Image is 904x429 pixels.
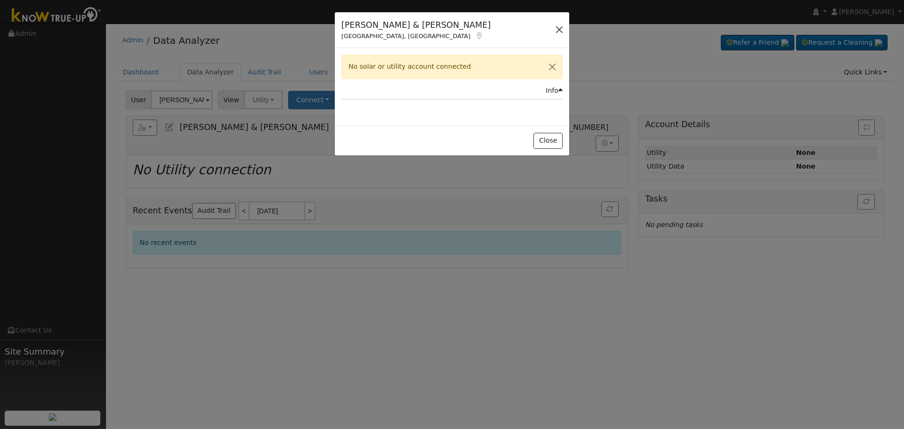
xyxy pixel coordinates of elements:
[475,32,484,40] a: Map
[533,133,562,149] button: Close
[341,19,491,31] h5: [PERSON_NAME] & [PERSON_NAME]
[542,55,562,78] button: Close
[341,32,470,40] span: [GEOGRAPHIC_DATA], [GEOGRAPHIC_DATA]
[546,86,563,96] div: Info
[341,55,563,79] div: No solar or utility account connected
